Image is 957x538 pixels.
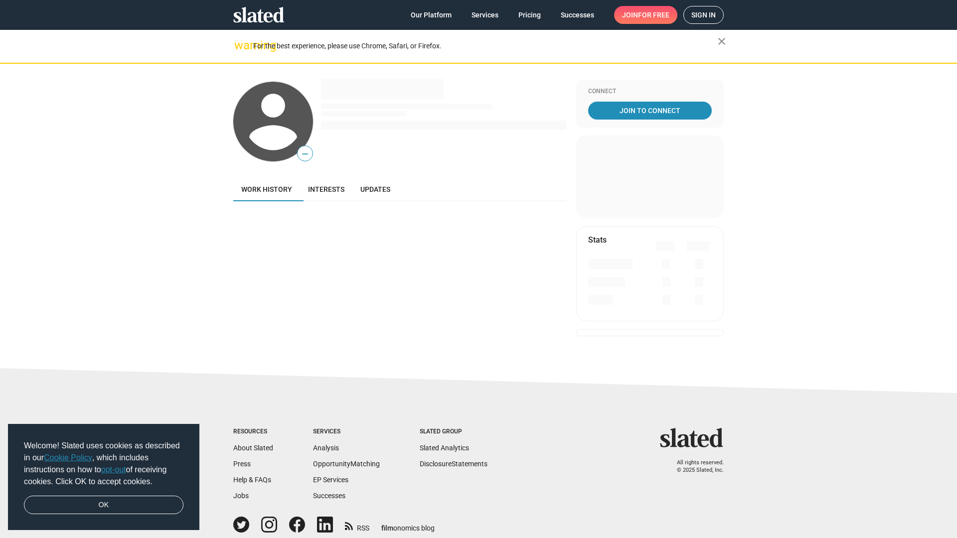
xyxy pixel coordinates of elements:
[403,6,460,24] a: Our Platform
[420,460,487,468] a: DisclosureStatements
[588,235,607,245] mat-card-title: Stats
[638,6,669,24] span: for free
[298,147,313,160] span: —
[691,6,716,23] span: Sign in
[308,185,344,193] span: Interests
[360,185,390,193] span: Updates
[233,444,273,452] a: About Slated
[420,428,487,436] div: Slated Group
[253,39,718,53] div: For the best experience, please use Chrome, Safari, or Firefox.
[510,6,549,24] a: Pricing
[233,460,251,468] a: Press
[345,518,369,533] a: RSS
[590,102,710,120] span: Join To Connect
[313,460,380,468] a: OpportunityMatching
[233,476,271,484] a: Help & FAQs
[24,496,183,515] a: dismiss cookie message
[420,444,469,452] a: Slated Analytics
[464,6,506,24] a: Services
[518,6,541,24] span: Pricing
[101,465,126,474] a: opt-out
[313,476,348,484] a: EP Services
[666,459,724,474] p: All rights reserved. © 2025 Slated, Inc.
[313,428,380,436] div: Services
[472,6,498,24] span: Services
[233,428,273,436] div: Resources
[313,444,339,452] a: Analysis
[411,6,452,24] span: Our Platform
[381,516,435,533] a: filmonomics blog
[24,440,183,488] span: Welcome! Slated uses cookies as described in our , which includes instructions on how to of recei...
[234,39,246,51] mat-icon: warning
[352,177,398,201] a: Updates
[313,492,345,500] a: Successes
[622,6,669,24] span: Join
[614,6,677,24] a: Joinfor free
[381,524,393,532] span: film
[233,492,249,500] a: Jobs
[241,185,292,193] span: Work history
[553,6,602,24] a: Successes
[561,6,594,24] span: Successes
[588,102,712,120] a: Join To Connect
[44,453,92,462] a: Cookie Policy
[8,424,199,531] div: cookieconsent
[233,177,300,201] a: Work history
[588,88,712,96] div: Connect
[716,35,728,47] mat-icon: close
[683,6,724,24] a: Sign in
[300,177,352,201] a: Interests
